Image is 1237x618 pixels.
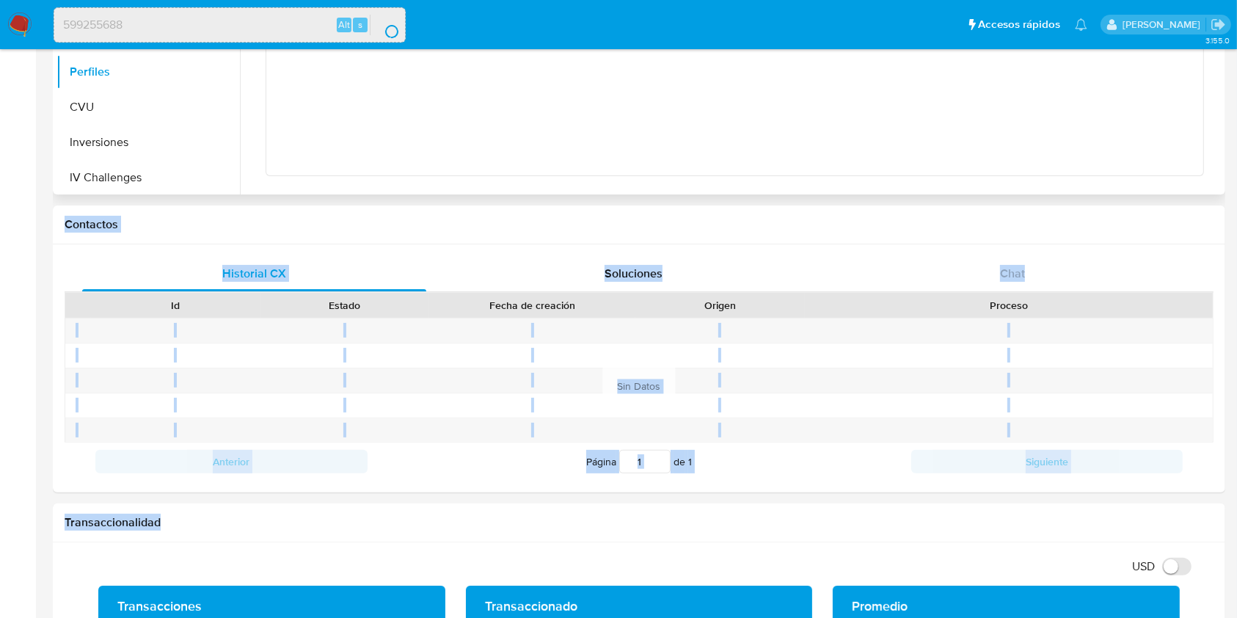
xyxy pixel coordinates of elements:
[65,515,1214,530] h1: Transaccionalidad
[370,15,400,35] button: search-icon
[56,125,240,160] button: Inversiones
[815,298,1203,313] div: Proceso
[222,265,286,282] span: Historial CX
[605,265,663,282] span: Soluciones
[688,454,692,469] span: 1
[1000,265,1025,282] span: Chat
[646,298,795,313] div: Origen
[271,298,420,313] div: Estado
[56,54,240,90] button: Perfiles
[1123,18,1205,32] p: ignacio.bagnardi@mercadolibre.com
[911,450,1183,473] button: Siguiente
[338,18,350,32] span: Alt
[1205,34,1230,46] span: 3.155.0
[1211,17,1226,32] a: Salir
[978,17,1060,32] span: Accesos rápidos
[1075,18,1087,31] a: Notificaciones
[101,298,250,313] div: Id
[439,298,625,313] div: Fecha de creación
[586,450,692,473] span: Página de
[56,90,240,125] button: CVU
[54,15,405,34] input: Buscar usuario o caso...
[358,18,362,32] span: s
[56,160,240,195] button: IV Challenges
[65,217,1214,232] h1: Contactos
[95,450,368,473] button: Anterior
